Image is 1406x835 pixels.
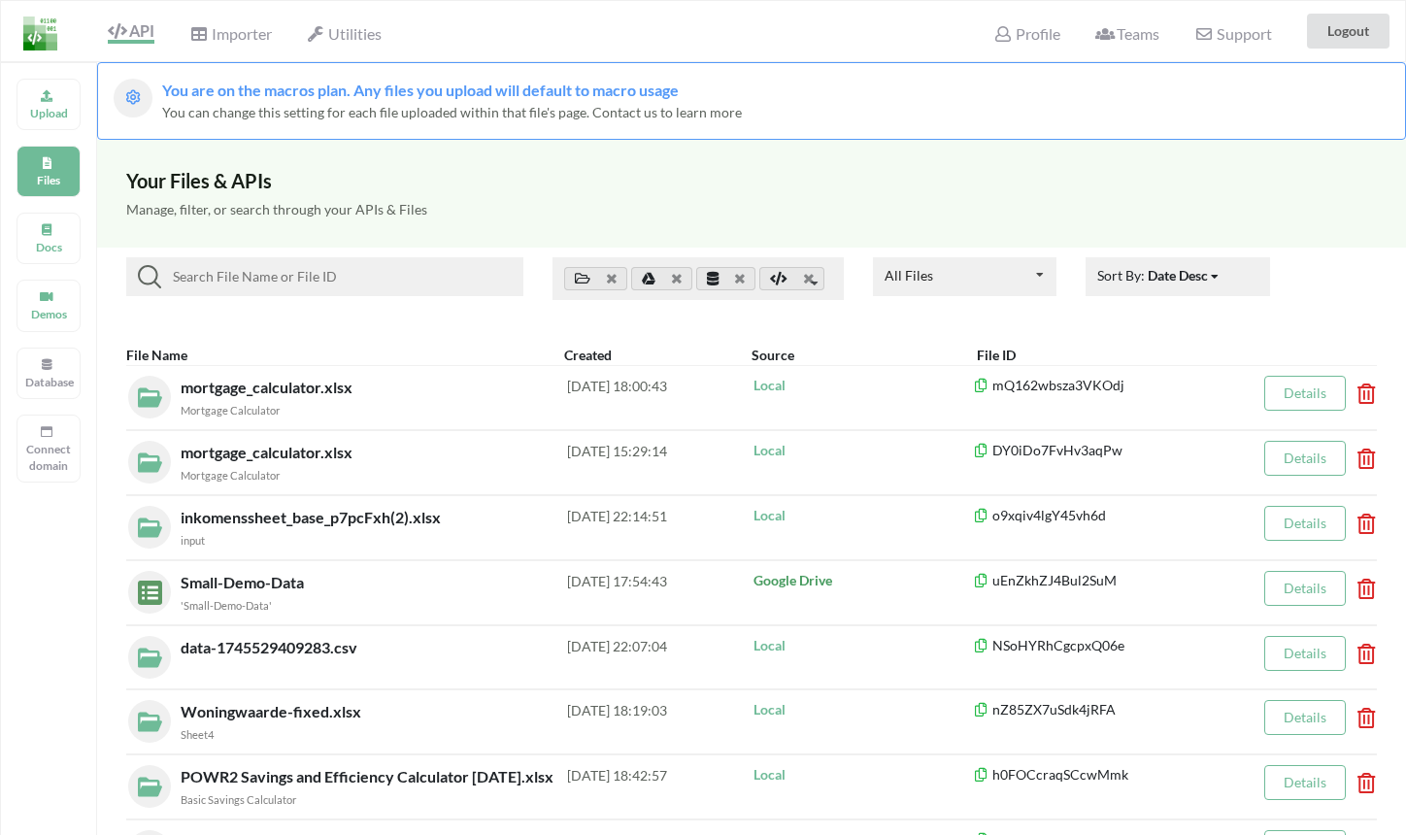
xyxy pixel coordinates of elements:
[1097,267,1221,284] span: Sort By:
[1264,636,1346,671] button: Details
[993,24,1059,43] span: Profile
[753,636,973,655] p: Local
[1264,506,1346,541] button: Details
[25,306,72,322] p: Demos
[25,239,72,255] p: Docs
[753,700,973,719] p: Local
[181,534,205,547] small: input
[567,376,752,418] div: [DATE] 18:00:43
[181,508,445,526] span: inkomenssheet_base_p7pcFxh(2).xlsx
[973,376,1244,395] p: mQ162wbsza3VKOdj
[1264,571,1346,606] button: Details
[977,347,1016,363] b: File ID
[564,347,612,363] b: Created
[25,441,72,474] p: Connect domain
[1095,24,1159,43] span: Teams
[1307,14,1389,49] button: Logout
[128,441,162,475] img: localFileIcon.eab6d1cc.svg
[181,767,557,785] span: POWR2 Savings and Efficiency Calculator [DATE].xlsx
[25,105,72,121] p: Upload
[1264,441,1346,476] button: Details
[1264,376,1346,411] button: Details
[1284,515,1326,531] a: Details
[128,765,162,799] img: localFileIcon.eab6d1cc.svg
[181,702,365,720] span: Woningwaarde-fixed.xlsx
[162,81,679,99] span: You are on the macros plan. Any files you upload will default to macro usage
[161,265,516,288] input: Search File Name or File ID
[752,347,794,363] b: Source
[307,24,382,43] span: Utilities
[126,347,187,363] b: File Name
[1284,709,1326,725] a: Details
[753,765,973,785] p: Local
[181,404,281,417] small: Mortgage Calculator
[973,636,1244,655] p: NSoHYRhCgcpxQ06e
[567,571,752,614] div: [DATE] 17:54:43
[128,636,162,670] img: localFileIcon.eab6d1cc.svg
[189,24,271,43] span: Importer
[973,506,1244,525] p: o9xqiv4lgY45vh6d
[753,506,973,525] p: Local
[567,765,752,808] div: [DATE] 18:42:57
[1194,26,1271,42] span: Support
[1264,765,1346,800] button: Details
[1284,384,1326,401] a: Details
[181,793,297,806] small: Basic Savings Calculator
[162,104,742,120] span: You can change this setting for each file uploaded within that file's page. Contact us to learn more
[753,376,973,395] p: Local
[128,506,162,540] img: localFileIcon.eab6d1cc.svg
[23,17,57,50] img: LogoIcon.png
[1264,700,1346,735] button: Details
[181,443,356,461] span: mortgage_calculator.xlsx
[567,441,752,484] div: [DATE] 15:29:14
[1148,265,1208,285] div: Date Desc
[126,202,1377,218] h5: Manage, filter, or search through your APIs & Files
[753,441,973,460] p: Local
[885,269,933,283] div: All Files
[25,172,72,188] p: Files
[181,469,281,482] small: Mortgage Calculator
[108,21,154,40] span: API
[138,265,161,288] img: searchIcon.svg
[25,374,72,390] p: Database
[126,169,1377,192] h3: Your Files & APIs
[181,638,361,656] span: data-1745529409283.csv
[973,765,1244,785] p: h0FOCcraqSCcwMmk
[567,506,752,549] div: [DATE] 22:14:51
[973,441,1244,460] p: DY0iDo7FvHv3aqPw
[973,571,1244,590] p: uEnZkhZJ4Bul2SuM
[753,571,973,590] p: Google Drive
[1284,580,1326,596] a: Details
[1284,645,1326,661] a: Details
[567,636,752,679] div: [DATE] 22:07:04
[973,700,1244,719] p: nZ85ZX7uSdk4jRFA
[1284,450,1326,466] a: Details
[567,700,752,743] div: [DATE] 18:19:03
[128,376,162,410] img: localFileIcon.eab6d1cc.svg
[181,599,272,612] small: 'Small-Demo-Data'
[181,573,308,591] span: Small-Demo-Data
[181,378,356,396] span: mortgage_calculator.xlsx
[1284,774,1326,790] a: Details
[128,700,162,734] img: localFileIcon.eab6d1cc.svg
[181,728,214,741] small: Sheet4
[128,571,162,605] img: sheets.7a1b7961.svg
